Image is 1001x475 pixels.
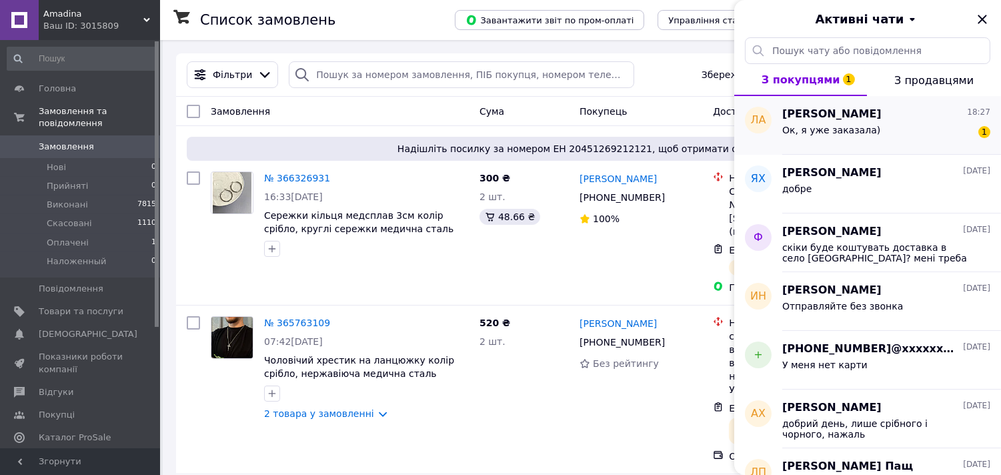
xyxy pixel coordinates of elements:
span: ЛА [751,113,766,128]
img: Фото товару [213,172,251,213]
span: Оплачені [47,237,89,249]
span: скіки буде коштувать доставка в село [GEOGRAPHIC_DATA]? мені треба на завтра [782,242,972,264]
span: Отправляйте без звонка [782,301,903,312]
span: ЕН: 20 4512 6672 6951 [729,403,840,414]
span: 1 [151,237,156,249]
span: Наложенный [47,256,106,268]
span: [DATE] [963,459,990,470]
div: Ваш ID: 3015809 [43,20,160,32]
div: [PHONE_NUMBER] [577,188,668,207]
span: Нові [47,161,66,173]
span: 0 [151,180,156,192]
button: Завантажити звіт по пром-оплаті [455,10,644,30]
span: Завантажити звіт по пром-оплаті [465,14,634,26]
span: Фільтри [213,68,252,81]
span: Управління статусами [668,15,770,25]
span: [DATE] [963,400,990,412]
a: [PERSON_NAME] [580,172,657,185]
span: Товари та послуги [39,306,123,318]
span: Прийняті [47,180,88,192]
div: Заплановано [729,260,804,276]
span: [DATE] [963,283,990,294]
input: Пошук чату або повідомлення [745,37,990,64]
span: 0 [151,256,156,268]
span: 300 ₴ [479,173,510,183]
span: [PERSON_NAME] [782,224,882,240]
span: [PERSON_NAME] [782,400,882,416]
div: Світловодськ, Поштомат №45926: вул. [STREET_ADDRESS] (магазин "МЕБЛІ") [729,185,862,238]
span: Amadina [43,8,143,20]
input: Пошук за номером замовлення, ПІБ покупця, номером телефону, Email, номером накладної [289,61,634,88]
span: Замовлення [39,141,94,153]
span: Надішліть посилку за номером ЕН 20451269212121, щоб отримати оплату [192,142,972,155]
span: Відгуки [39,386,73,398]
span: ЕН: 20 4512 6921 2121 [729,245,840,256]
a: Сережки кільця медсплав 3см колір срібло, круглі сережки медична сталь [264,210,453,234]
span: 1 [978,126,990,138]
button: ЛА[PERSON_NAME]18:27Ок, я уже заказала)1 [734,96,1001,155]
span: Виконані [47,199,88,211]
span: 2 шт. [479,336,506,347]
span: [PERSON_NAME] Пащ [782,459,913,474]
span: 1110 [137,217,156,229]
button: Управління статусами [658,10,781,30]
a: № 365763109 [264,318,330,328]
h1: Список замовлень [200,12,335,28]
span: 0 [151,161,156,173]
a: [PERSON_NAME] [580,317,657,330]
a: Чоловічий хрестик на ланцюжку колір срібло, нержавіюча медична сталь [264,355,454,379]
div: 48.66 ₴ [479,209,540,225]
span: ЯХ [751,171,766,187]
button: Ф[PERSON_NAME][DATE]скіки буде коштувать доставка в село [GEOGRAPHIC_DATA]? мені треба на завтра [734,213,1001,272]
span: 07:42[DATE] [264,336,323,347]
div: Оплата на картку [729,450,862,463]
span: [DATE] [963,342,990,353]
span: Ф [754,230,763,246]
span: [DATE] [963,224,990,235]
span: Скасовані [47,217,92,229]
a: Фото товару [211,316,253,359]
span: [PHONE_NUMBER]@xxxxxx$.com [782,342,960,357]
span: Покупець [580,106,627,117]
a: 2 товара у замовленні [264,408,374,419]
span: 18:27 [967,107,990,118]
span: АХ [751,406,766,422]
span: Показники роботи компанії [39,351,123,375]
span: добре [782,183,812,194]
span: 16:33[DATE] [264,191,323,202]
span: Активні чати [815,11,904,28]
span: + [754,348,762,363]
span: 100% [593,213,620,224]
span: 7815 [137,199,156,211]
span: [PERSON_NAME] [782,165,882,181]
span: Головна [39,83,76,95]
span: Ок, я уже заказала) [782,125,880,135]
div: [PHONE_NUMBER] [577,333,668,352]
span: Каталог ProSale [39,432,111,444]
span: Без рейтингу [593,358,659,369]
span: Замовлення [211,106,270,117]
button: З покупцями1 [734,64,867,96]
button: +[PHONE_NUMBER]@xxxxxx$.com[DATE]У меня нет карти [734,331,1001,390]
button: З продавцями [867,64,1001,96]
span: 1 [843,73,855,85]
span: Cума [479,106,504,117]
div: На шляху до одержувача [729,418,862,444]
span: [PERSON_NAME] [782,283,882,298]
span: 2 шт. [479,191,506,202]
span: Покупці [39,409,75,421]
span: З продавцями [894,74,974,87]
a: Фото товару [211,171,253,214]
span: 520 ₴ [479,318,510,328]
span: [PERSON_NAME] [782,107,882,122]
span: Замовлення та повідомлення [39,105,160,129]
span: ИН [750,289,766,304]
span: Збережені фільтри: [702,68,799,81]
img: Фото товару [211,317,253,358]
button: Закрити [974,11,990,27]
span: Доставка та оплата [713,106,811,117]
a: № 366326931 [264,173,330,183]
span: [DEMOGRAPHIC_DATA] [39,328,137,340]
div: Нова Пошта [729,316,862,330]
div: с. Космирин, Мобільне відділення №1 (до 30 кг): вул. [STREET_ADDRESS], навпроти відділення Укрпош... [729,330,862,396]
